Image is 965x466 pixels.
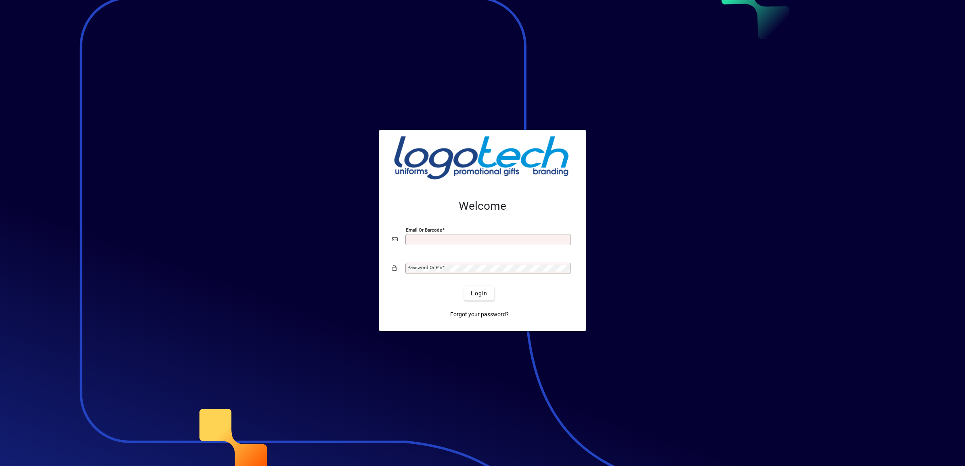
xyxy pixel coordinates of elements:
mat-label: Password or Pin [407,265,442,270]
h2: Welcome [392,199,573,213]
span: Forgot your password? [450,310,509,319]
mat-label: Email or Barcode [406,227,442,233]
a: Forgot your password? [447,307,512,322]
span: Login [471,289,487,298]
button: Login [464,286,494,301]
